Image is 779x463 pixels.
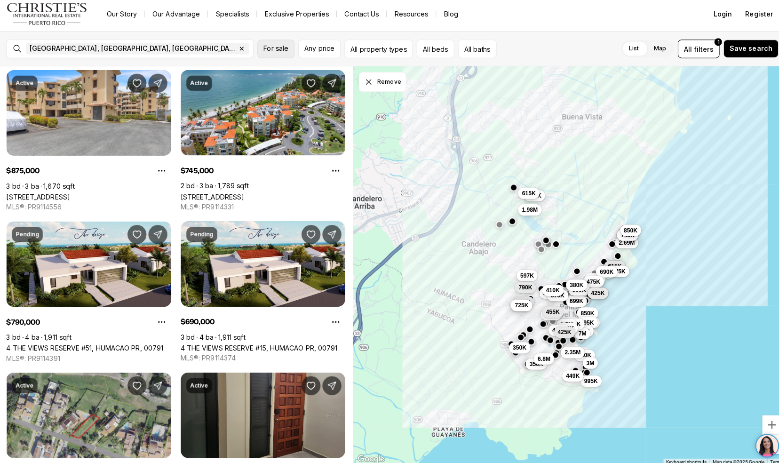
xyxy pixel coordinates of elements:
button: 425K [544,324,565,335]
button: For sale [256,42,293,61]
button: 725K [507,299,528,311]
button: 690K [509,296,530,308]
button: Share Property [148,375,167,394]
span: Register [739,13,766,21]
img: logo [8,6,88,28]
span: Login [707,13,725,21]
a: Specialists [207,10,255,24]
button: Dismiss drawing [356,74,403,94]
button: 380K [561,279,582,290]
button: 865K [567,325,588,336]
span: 850K [575,309,589,316]
span: 339K [538,289,552,296]
span: 395K [575,318,589,326]
button: 339K [534,287,556,298]
button: 6.8M [529,352,549,364]
button: All property types [342,42,410,61]
span: 1.98M [517,207,533,215]
span: 475K [581,278,595,286]
span: 3M [581,358,589,366]
span: 475K [583,275,596,283]
button: Any price [296,42,338,61]
span: 699K [564,297,578,305]
span: 350K [509,343,522,351]
button: 470K [552,322,573,333]
button: All beds [413,42,451,61]
span: 425K [553,327,566,335]
a: Our Advantage [144,10,207,24]
button: 450K [569,349,590,360]
button: Contact Us [334,10,383,24]
button: 995K [575,374,596,385]
button: Save Property: 4 THE VIEWS RESERVE #15 [300,226,318,245]
button: 690K [591,266,612,277]
button: 1.98M [514,205,537,216]
button: 1.5M [552,318,572,329]
span: 725K [510,301,524,309]
span: Any price [302,48,332,55]
button: 2.69M [610,238,633,249]
button: 699K [561,295,582,307]
button: Save Property: 4 THE VIEWS RESERVE #51 [127,226,146,245]
span: filters [688,47,707,56]
span: 379K [562,319,576,327]
button: Share Property [148,76,167,95]
button: Share Property [320,226,339,245]
span: All [678,47,686,56]
button: 410K [538,285,559,296]
button: Save search [717,42,771,60]
button: 776K [506,299,527,311]
button: 597K [512,270,533,281]
button: 475K [579,273,600,285]
span: 690K [595,268,608,275]
a: Resources [384,10,432,24]
a: 4 THE VIEWS RESERVE #51, HUMACAO PR, 00791 [8,343,163,351]
a: Blog [433,10,462,24]
span: Save search [723,48,765,55]
p: Active [17,82,35,89]
button: 425K [549,326,570,337]
label: Map [641,43,668,60]
button: 3M [577,356,593,367]
label: List [616,43,641,60]
button: Property options [324,312,343,331]
span: 650K [523,192,537,200]
button: 875K [603,266,624,277]
span: For sale [262,48,286,55]
span: 470K [556,324,569,331]
button: 379K [558,318,580,329]
a: 4 THE VIEWS RESERVE #15, HUMACAO PR, 00791 [180,343,335,351]
a: Exclusive Properties [255,10,334,24]
span: 375K [540,311,553,318]
button: Allfilters1 [672,42,713,61]
button: 425K [582,287,603,298]
p: Active [190,82,207,89]
button: 425K [573,316,595,327]
span: 615K [517,191,531,198]
span: 425K [548,326,561,333]
button: Zoom in [755,414,774,433]
button: 350K [521,357,542,368]
button: 449K [557,369,579,381]
button: 475K [578,276,599,287]
p: Active [190,381,207,389]
span: 6.8M [533,354,546,362]
span: 380K [565,281,579,288]
span: 2.35M [560,348,575,356]
span: 690K [512,298,526,306]
span: 570K [546,291,559,299]
span: 615K [603,263,616,270]
span: 865K [571,327,585,334]
button: 790K [510,282,532,293]
button: Share Property [320,76,339,95]
button: 350K [505,341,526,352]
button: All baths [454,42,493,61]
span: 875K [606,268,620,275]
button: Save Property: 300 OCEAN DRIVE #320 [300,76,318,95]
p: Pending [190,231,213,239]
button: Save Property: 322 Beach Village BEACH VILLAGE - CANDELERO DRIVE - #322 [300,375,318,394]
button: 615K [599,261,620,272]
span: 425K [586,289,599,296]
button: Property options [152,163,171,182]
button: Save Property: 190 CANDELERO DR #175 [127,76,146,95]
